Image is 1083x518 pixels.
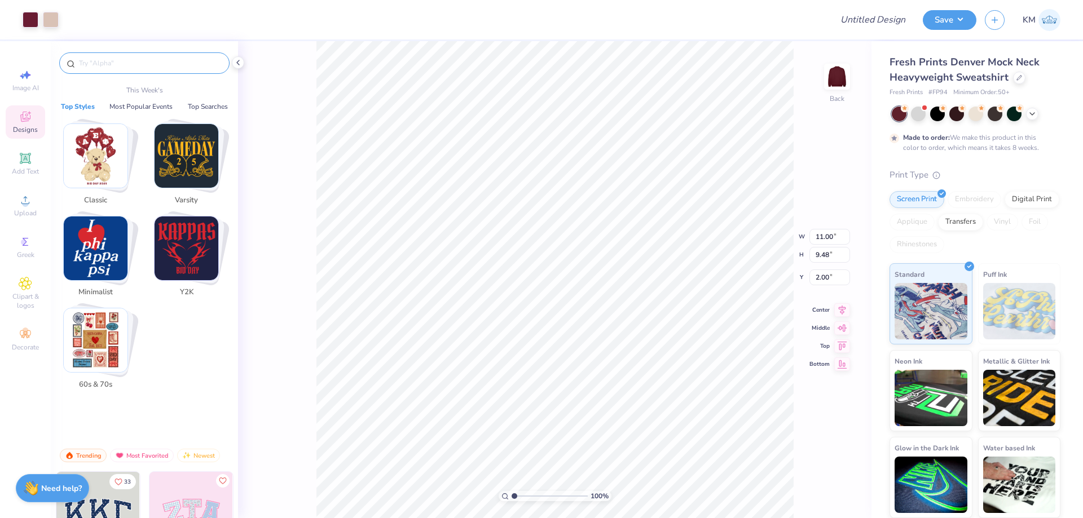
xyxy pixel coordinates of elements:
div: Print Type [890,169,1060,181]
span: Minimum Order: 50 + [953,88,1010,98]
img: Back [826,65,848,88]
span: Varsity [168,195,205,206]
button: Save [923,10,976,30]
span: Classic [77,195,114,206]
span: 100 % [591,491,609,501]
span: Glow in the Dark Ink [895,442,959,454]
span: Center [809,306,830,314]
div: We make this product in this color to order, which means it takes 8 weeks. [903,132,1042,153]
span: Water based Ink [983,442,1035,454]
span: Decorate [12,343,39,352]
div: Rhinestones [890,236,944,253]
button: Most Popular Events [106,101,176,112]
span: KM [1023,14,1036,26]
span: Clipart & logos [6,292,45,310]
div: Trending [60,449,107,462]
span: Standard [895,268,924,280]
img: Karl Michael Narciza [1038,9,1060,31]
strong: Need help? [41,483,82,494]
img: Water based Ink [983,457,1056,513]
button: Like [109,474,136,489]
img: Classic [64,124,127,188]
img: Newest.gif [182,451,191,459]
img: most_fav.gif [115,451,124,459]
img: 60s & 70s [64,308,127,372]
div: Embroidery [948,191,1001,208]
img: Puff Ink [983,283,1056,339]
img: Varsity [155,124,218,188]
span: 60s & 70s [77,379,114,391]
span: Designs [13,125,38,134]
img: Minimalist [64,216,127,280]
span: Add Text [12,167,39,176]
a: KM [1023,9,1060,31]
span: Upload [14,209,37,218]
span: Puff Ink [983,268,1007,280]
span: Neon Ink [895,355,922,367]
div: Screen Print [890,191,944,208]
button: Top Searches [184,101,231,112]
div: Back [830,94,844,104]
img: Neon Ink [895,370,967,426]
img: Y2K [155,216,218,280]
span: Minimalist [77,287,114,298]
img: Glow in the Dark Ink [895,457,967,513]
div: Digital Print [1005,191,1059,208]
span: Fresh Prints [890,88,923,98]
img: trending.gif [65,451,74,459]
div: Vinyl [987,214,1018,231]
span: Top [809,342,830,350]
button: Top Styles [58,101,98,112]
span: Fresh Prints Denver Mock Neck Heavyweight Sweatshirt [890,55,1040,84]
span: Image AI [12,83,39,92]
span: Greek [17,250,34,259]
button: Stack Card Button Classic [56,123,142,210]
div: Newest [177,449,220,462]
span: Middle [809,324,830,332]
img: Standard [895,283,967,339]
div: Applique [890,214,935,231]
input: Try "Alpha" [78,57,222,69]
span: # FP94 [928,88,948,98]
strong: Made to order: [903,133,950,142]
button: Stack Card Button Varsity [147,123,232,210]
input: Untitled Design [831,8,914,31]
div: Foil [1022,214,1048,231]
button: Stack Card Button 60s & 70s [56,308,142,395]
span: 33 [124,479,131,485]
div: Transfers [938,214,983,231]
span: Metallic & Glitter Ink [983,355,1050,367]
button: Like [216,474,230,488]
button: Stack Card Button Minimalist [56,216,142,303]
p: This Week's [126,85,163,95]
button: Stack Card Button Y2K [147,216,232,303]
span: Y2K [168,287,205,298]
img: Metallic & Glitter Ink [983,370,1056,426]
div: Most Favorited [110,449,174,462]
span: Bottom [809,360,830,368]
